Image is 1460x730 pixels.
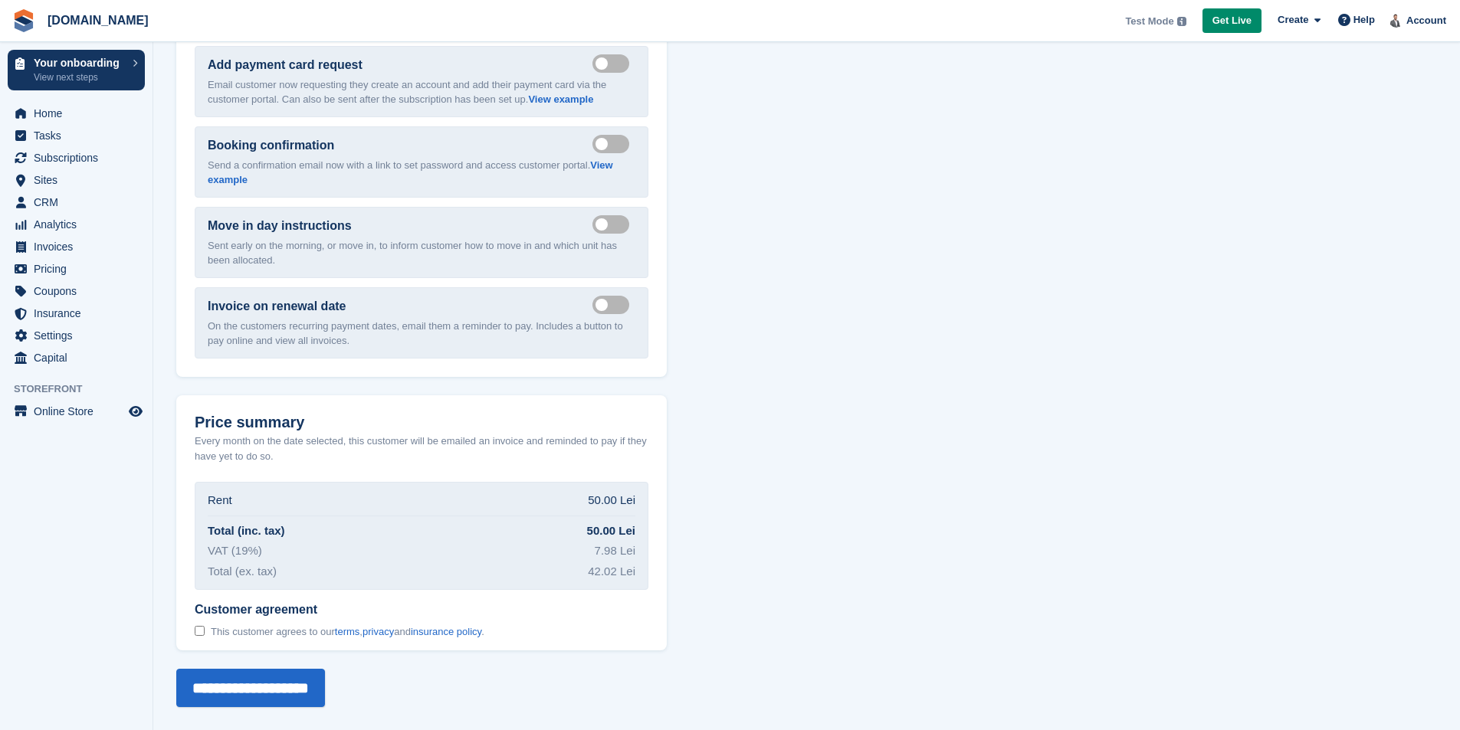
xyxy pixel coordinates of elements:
a: menu [8,347,145,368]
img: icon-info-grey-7440780725fd019a000dd9b08b2336e03edf1995a4989e88bcd33f0948082b44.svg [1177,17,1186,26]
div: Rent [208,492,232,509]
span: Pricing [34,258,126,280]
p: Send a confirmation email now with a link to set password and access customer portal. [208,158,635,188]
label: Invoice on renewal date [208,297,346,316]
a: menu [8,303,145,324]
a: menu [8,147,145,169]
label: Send payment card request email [592,62,635,64]
span: Settings [34,325,126,346]
a: menu [8,325,145,346]
span: Subscriptions [34,147,126,169]
span: Storefront [14,381,153,397]
span: Online Store [34,401,126,422]
span: Coupons [34,280,126,302]
span: Capital [34,347,126,368]
p: Sent early on the morning, or move in, to inform customer how to move in and which unit has been ... [208,238,635,268]
p: Your onboarding [34,57,125,68]
p: On the customers recurring payment dates, email them a reminder to pay. Includes a button to pay ... [208,319,635,349]
a: menu [8,192,145,213]
a: menu [8,258,145,280]
label: Add payment card request [208,56,363,74]
label: Move in day instructions [208,217,352,235]
span: Analytics [34,214,126,235]
a: menu [8,280,145,302]
span: This customer agrees to our , and . [211,626,484,638]
h2: Price summary [195,414,648,431]
span: Get Live [1212,13,1252,28]
div: 50.00 Lei [587,522,635,540]
img: Ionut Grigorescu [1389,12,1404,28]
a: menu [8,103,145,124]
a: menu [8,125,145,146]
p: View next steps [34,70,125,84]
label: Send booking confirmation email [592,142,635,145]
a: privacy [363,626,394,637]
img: stora-icon-8386f47178a22dfd0bd8f6a31ec36ba5ce8667c1dd55bd0f319d3a0aa187defe.svg [12,9,35,32]
span: CRM [34,192,126,213]
a: menu [8,169,145,191]
div: VAT (19%) [208,542,262,560]
a: menu [8,401,145,422]
p: Every month on the date selected, this customer will be emailed an invoice and reminded to pay if... [195,434,648,463]
a: View example [528,93,593,105]
span: Sites [34,169,126,191]
span: Create [1278,12,1308,28]
span: Test Mode [1125,14,1173,29]
p: Email customer now requesting they create an account and add their payment card via the customer ... [208,77,635,107]
div: Total (ex. tax) [208,563,277,581]
div: 50.00 Lei [588,492,635,509]
label: Send move in day email [592,223,635,225]
a: View example [208,159,613,186]
a: Preview store [126,402,145,421]
span: Invoices [34,236,126,257]
a: Get Live [1202,8,1262,34]
a: menu [8,236,145,257]
span: Customer agreement [195,602,484,617]
div: Total (inc. tax) [208,522,285,540]
span: Account [1406,13,1446,28]
div: 42.02 Lei [588,563,635,581]
a: menu [8,214,145,235]
div: 7.98 Lei [595,542,635,560]
span: Insurance [34,303,126,324]
input: Customer agreement This customer agrees to ourterms,privacyandinsurance policy. [195,626,205,636]
span: Tasks [34,125,126,146]
label: Send manual payment invoice email [592,303,635,306]
span: Help [1353,12,1375,28]
span: Home [34,103,126,124]
label: Booking confirmation [208,136,334,155]
a: Your onboarding View next steps [8,50,145,90]
a: insurance policy [411,626,481,637]
a: terms [335,626,360,637]
a: [DOMAIN_NAME] [41,8,155,33]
